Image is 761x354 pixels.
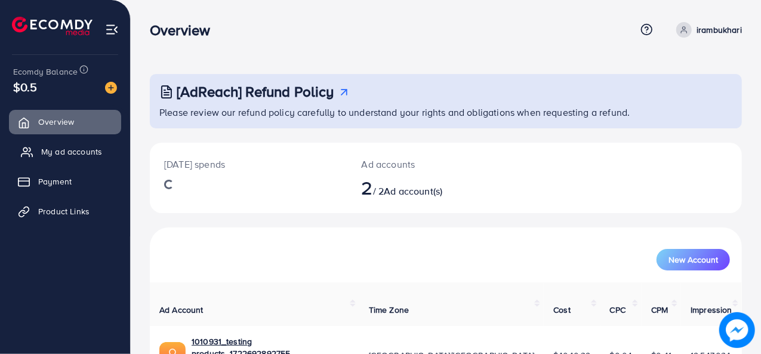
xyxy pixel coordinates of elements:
span: New Account [668,256,718,264]
span: Ad Account [159,304,204,316]
a: Overview [9,110,121,134]
span: Overview [38,116,74,128]
span: Product Links [38,205,90,217]
p: Please review our refund policy carefully to understand your rights and obligations when requesti... [159,105,735,119]
p: Ad accounts [362,157,481,171]
img: image [719,312,755,348]
span: Time Zone [369,304,409,316]
h2: / 2 [362,176,481,199]
a: Product Links [9,199,121,223]
a: Payment [9,170,121,193]
span: My ad accounts [41,146,102,158]
span: Impression [691,304,732,316]
button: New Account [657,249,730,270]
span: 2 [362,174,373,201]
h3: Overview [150,21,220,39]
span: Ad account(s) [384,184,442,198]
span: $0.5 [13,78,38,96]
span: Cost [553,304,571,316]
p: irambukhari [697,23,742,37]
a: My ad accounts [9,140,121,164]
span: Ecomdy Balance [13,66,78,78]
img: logo [12,17,93,35]
img: menu [105,23,119,36]
img: image [105,82,117,94]
span: CPC [610,304,626,316]
span: Payment [38,176,72,187]
a: irambukhari [671,22,742,38]
h3: [AdReach] Refund Policy [177,83,334,100]
p: [DATE] spends [164,157,333,171]
span: CPM [651,304,668,316]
